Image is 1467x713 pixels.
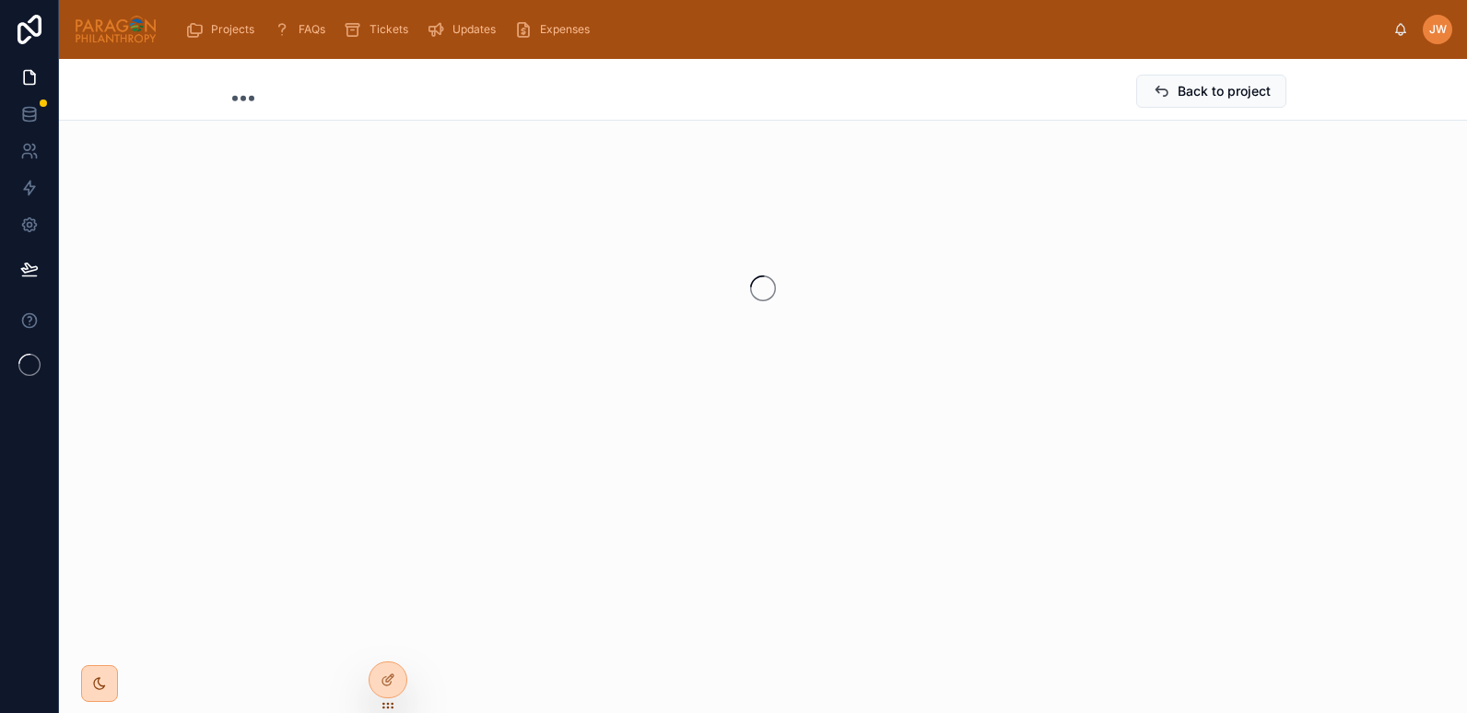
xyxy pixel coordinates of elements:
a: Tickets [338,13,421,46]
span: Projects [211,22,254,37]
span: Back to project [1178,82,1271,100]
span: Tickets [370,22,408,37]
span: Expenses [540,22,590,37]
div: scrollable content [172,9,1393,50]
a: Updates [421,13,509,46]
span: FAQs [299,22,325,37]
a: Projects [180,13,267,46]
button: Back to project [1136,75,1286,108]
a: Expenses [509,13,603,46]
span: Updates [452,22,496,37]
a: FAQs [267,13,338,46]
span: JW [1429,22,1447,37]
img: App logo [74,15,158,44]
